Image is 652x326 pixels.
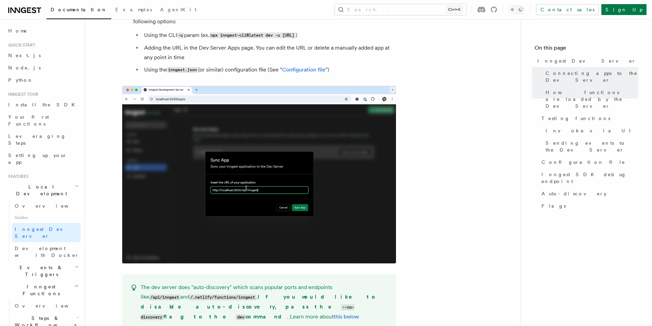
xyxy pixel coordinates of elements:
a: Node.js [5,62,80,74]
code: /api/inngest [149,295,180,300]
span: Inngest Dev Server [15,226,73,239]
a: Python [5,74,80,86]
span: AgentKit [160,7,196,12]
a: Your first Functions [5,111,80,130]
span: Guides [12,212,80,223]
li: Using the CLI param (ex. ) [142,30,396,40]
span: Sending events to the Dev Server [546,140,638,153]
li: : You scan explicitly add the URL of the app to the Dev Server using one of the following options: [131,7,396,75]
a: Setting up your app [5,149,80,168]
div: Local Development [5,200,80,261]
span: Inngest Functions [5,283,74,297]
span: Auto-discovery [541,190,606,197]
span: Your first Functions [8,114,49,127]
a: Next.js [5,49,80,62]
span: Inngest SDK debug endpoint [541,171,638,185]
button: Toggle dark mode [508,5,525,14]
span: Inngest tour [5,92,38,97]
span: Events & Triggers [5,264,75,278]
a: Auto-discovery [539,187,638,200]
a: Testing functions [539,112,638,125]
a: Configuration file [539,156,638,168]
h4: On this page [535,44,638,55]
span: Connecting apps to the Dev Server [546,70,638,83]
span: Node.js [8,65,41,70]
code: /.netlify/functions/inngest [189,295,256,300]
span: Configuration file [541,159,625,166]
a: this below [333,313,359,320]
span: Development with Docker [15,246,79,258]
a: Inngest Dev Server [12,223,80,242]
a: Sending events to the Dev Server [543,137,638,156]
span: Next.js [8,53,41,58]
button: Search...Ctrl+K [335,4,466,15]
a: Configuration file [282,66,325,73]
span: Flags [541,203,566,209]
span: Overview [15,203,85,209]
code: -u [177,32,184,38]
span: How functions are loaded by the Dev Server [546,89,638,109]
span: Inngest Dev Server [537,57,636,64]
span: Home [8,27,27,34]
a: Install the SDK [5,99,80,111]
p: The dev server does "auto-discovery" which scans popular ports and endpoints like and . . Learn m... [141,283,388,322]
code: inngest.json [167,67,198,73]
a: AgentKit [156,2,201,18]
span: Testing functions [541,115,610,122]
span: Install the SDK [8,102,79,107]
a: Inngest SDK debug endpoint [539,168,638,187]
a: Contact sales [536,4,599,15]
a: Invoke via UI [543,125,638,137]
span: Features [5,174,28,179]
a: Home [5,25,80,37]
button: Local Development [5,181,80,200]
span: Overview [15,303,85,309]
a: Sign Up [601,4,647,15]
a: Flags [539,200,638,212]
span: Leveraging Steps [8,133,66,146]
code: npx inngest-cli@latest dev -u [URL] [209,32,296,38]
strong: If you would like to disable auto-discovery, pass the flag to the command [141,294,377,320]
a: Leveraging Steps [5,130,80,149]
button: Events & Triggers [5,261,80,281]
a: Overview [12,200,80,212]
span: Examples [115,7,152,12]
a: How functions are loaded by the Dev Server [543,86,638,112]
span: Python [8,77,33,83]
span: Setting up your app [8,153,67,165]
a: Overview [12,300,80,312]
span: Quick start [5,42,35,48]
img: Dev Server demo manually syncing an app [122,86,396,264]
a: Development with Docker [12,242,80,261]
span: Local Development [5,183,75,197]
span: Documentation [51,7,107,12]
li: Using the (or similar) configuration file (See " ") [142,65,396,75]
a: Examples [111,2,156,18]
code: dev [236,314,245,320]
kbd: Ctrl+K [447,6,462,13]
button: Inngest Functions [5,281,80,300]
li: Adding the URL in the Dev Server Apps page. You can edit the URL or delete a manually added app a... [142,43,396,62]
a: Documentation [47,2,111,19]
span: Invoke via UI [546,127,637,134]
a: Inngest Dev Server [535,55,638,67]
a: Connecting apps to the Dev Server [543,67,638,86]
